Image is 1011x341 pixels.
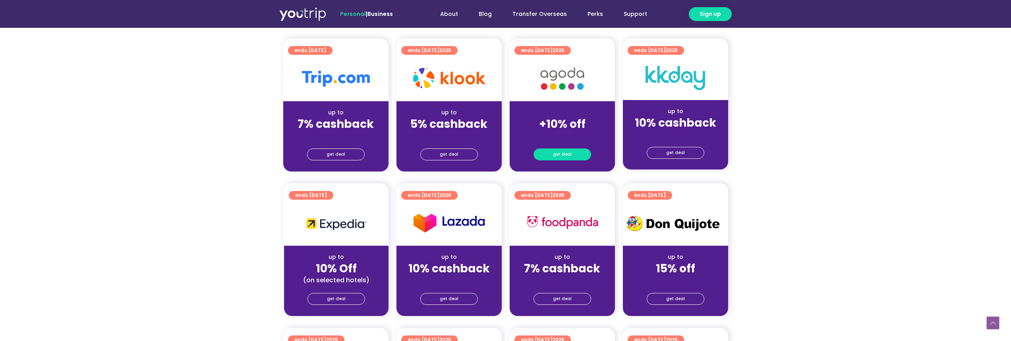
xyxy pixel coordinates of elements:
[288,46,332,55] a: ends [DATE]
[439,47,451,54] span: 2025
[403,108,495,117] div: up to
[414,7,657,21] nav: Menu
[689,7,732,21] a: Sign up
[577,7,613,21] a: Perks
[290,108,382,117] div: up to
[553,149,572,160] span: get deal
[290,131,382,140] div: (for stays only)
[290,253,382,261] div: up to
[290,276,382,284] div: (on selected hotels)
[294,46,326,55] span: ends [DATE]
[553,47,564,54] span: 2025
[327,149,345,160] span: get deal
[514,191,571,200] a: ends [DATE]2025
[340,10,393,18] span: |
[516,253,609,261] div: up to
[289,191,333,200] a: ends [DATE]
[440,293,458,304] span: get deal
[700,10,721,18] span: Sign up
[307,293,365,305] a: get deal
[553,192,564,198] span: 2025
[666,47,678,54] span: 2025
[534,148,591,160] a: get deal
[521,191,564,200] span: ends [DATE]
[408,191,451,200] span: ends [DATE]
[666,147,685,158] span: get deal
[401,191,458,200] a: ends [DATE]2025
[408,261,490,276] strong: 10% cashback
[534,293,591,305] a: get deal
[316,261,357,276] strong: 10% Off
[656,261,695,276] strong: 15% off
[440,149,458,160] span: get deal
[629,253,722,261] div: up to
[410,116,487,132] strong: 5% cashback
[521,46,564,55] span: ends [DATE]
[628,46,684,55] a: ends [DATE]2025
[340,10,366,18] span: Personal
[628,191,672,200] a: ends [DATE]
[629,276,722,284] div: (for stays only)
[420,148,478,160] a: get deal
[295,191,327,200] span: ends [DATE]
[524,261,600,276] strong: 7% cashback
[647,147,704,159] a: get deal
[647,293,704,305] a: get deal
[327,293,346,304] span: get deal
[514,46,571,55] a: ends [DATE]2025
[403,131,495,140] div: (for stays only)
[298,116,374,132] strong: 7% cashback
[634,191,666,200] span: ends [DATE]
[439,192,451,198] span: 2025
[468,7,502,21] a: Blog
[403,253,495,261] div: up to
[666,293,685,304] span: get deal
[634,46,678,55] span: ends [DATE]
[367,10,393,18] a: Business
[403,276,495,284] div: (for stays only)
[408,46,451,55] span: ends [DATE]
[502,7,577,21] a: Transfer Overseas
[420,293,478,305] a: get deal
[401,46,458,55] a: ends [DATE]2025
[516,276,609,284] div: (for stays only)
[613,7,657,21] a: Support
[629,130,722,139] div: (for stays only)
[307,148,365,160] a: get deal
[516,131,609,140] div: (for stays only)
[539,116,586,132] strong: +10% off
[629,107,722,116] div: up to
[553,293,572,304] span: get deal
[430,7,468,21] a: About
[635,115,716,131] strong: 10% cashback
[555,108,570,116] span: up to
